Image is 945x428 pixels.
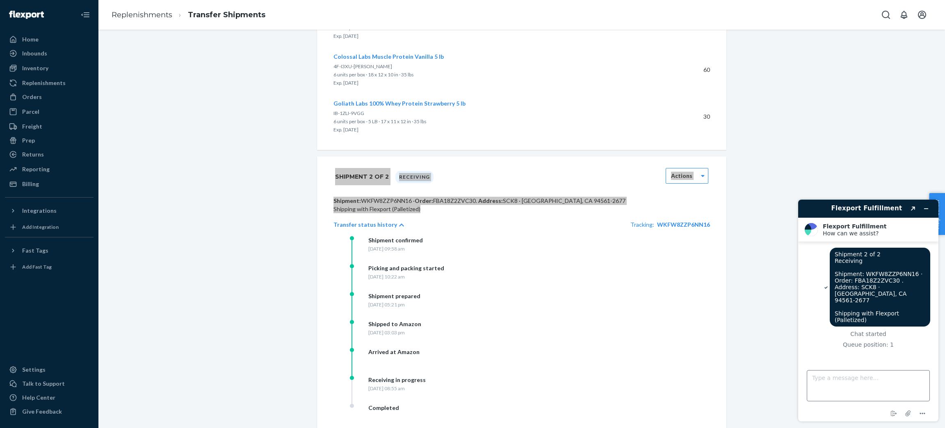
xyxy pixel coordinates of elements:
[22,93,42,101] div: Orders
[333,117,662,126] p: 6 units per box - 5 LB · 17 x 11 x 12 in · 35 lbs
[22,79,66,87] div: Replenishments
[22,223,59,230] div: Add Integration
[333,32,662,40] p: Exp. [DATE]
[5,363,94,376] a: Settings
[368,329,421,336] div: [DATE] 03:03 pm
[333,221,397,229] p: Transfer status history
[368,320,421,328] div: Shipped to Amazon
[333,110,364,116] span: IB-1ZLI-9VGG
[5,105,94,118] a: Parcel
[368,376,426,384] div: Receiving in progress
[5,204,94,217] button: Integrations
[5,62,94,75] a: Inventory
[112,10,172,19] a: Replenishments
[368,385,426,392] div: [DATE] 08:55 am
[22,180,39,188] div: Billing
[368,292,420,300] div: Shipment prepared
[676,66,710,74] p: 60
[333,63,392,69] span: 4F-I3XU-[PERSON_NAME]
[5,221,94,234] a: Add Integration
[368,348,420,356] div: Arrived at Amazon
[22,35,39,44] div: Home
[5,177,94,191] a: Billing
[368,236,423,244] div: Shipment confirmed
[333,205,710,213] p: Shipping with Flexport (Palletized)
[630,221,654,228] span: Tracking:
[914,7,930,23] button: Open account menu
[188,10,265,19] a: Transfer Shipments
[368,245,423,252] div: [DATE] 09:58 am
[333,53,444,61] button: Colossal Labs Muscle Protein Vanilla 5 lb
[333,100,466,107] span: Goliath Labs 100% Whey Protein Strawberry 5 lb
[657,221,710,228] a: WKFW8ZZP6NN16
[335,168,389,185] h1: Shipment 2 of 2
[22,380,65,388] div: Talk to Support
[433,197,477,204] span: FBA18Z2ZVC30 .
[22,207,57,215] div: Integrations
[22,64,48,72] div: Inventory
[18,6,35,13] span: Chat
[77,7,94,23] button: Close Navigation
[9,11,44,19] img: Flexport logo
[22,165,50,173] div: Reporting
[333,53,444,60] span: Colossal Labs Muscle Protein Vanilla 5 lb
[22,246,48,255] div: Fast Tags
[333,99,466,108] button: Goliath Labs 100% Whey Protein Strawberry 5 lb
[5,244,94,257] button: Fast Tags
[105,3,272,27] ol: breadcrumbs
[368,301,420,308] div: [DATE] 05:21 pm
[333,126,662,134] p: Exp. [DATE]
[5,163,94,176] a: Reporting
[395,171,434,183] div: Receiving
[333,71,662,79] p: 6 units per box · 18 x 12 x 10 in · 35 lbs
[5,47,94,60] a: Inbounds
[368,404,399,412] div: Completed
[878,7,894,23] button: Open Search Box
[333,79,662,87] p: Exp. [DATE]
[5,377,94,390] button: Talk to Support
[5,90,94,104] a: Orders
[22,49,47,58] div: Inbounds
[792,193,945,428] iframe: Find more information here
[22,122,42,131] div: Freight
[368,273,444,280] div: [DATE] 10:22 am
[22,150,44,159] div: Returns
[5,76,94,90] a: Replenishments
[671,172,692,180] label: Actions
[5,120,94,133] a: Freight
[5,391,94,404] a: Help Center
[5,148,94,161] a: Returns
[22,136,35,145] div: Prep
[5,134,94,147] a: Prep
[5,33,94,46] a: Home
[478,197,503,204] span: Address:
[676,113,710,121] p: 30
[333,197,361,204] span: Shipment:
[333,197,710,205] p: WKFW8ZZP6NN16 · SCK8 · [GEOGRAPHIC_DATA], CA 94561-2677
[415,197,477,204] span: Order:
[368,264,444,272] div: Picking and packing started
[22,366,46,374] div: Settings
[22,393,55,402] div: Help Center
[22,108,39,116] div: Parcel
[22,263,52,270] div: Add Fast Tag
[5,405,94,418] button: Give Feedback
[5,260,94,274] a: Add Fast Tag
[896,7,912,23] button: Open notifications
[22,407,62,416] div: Give Feedback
